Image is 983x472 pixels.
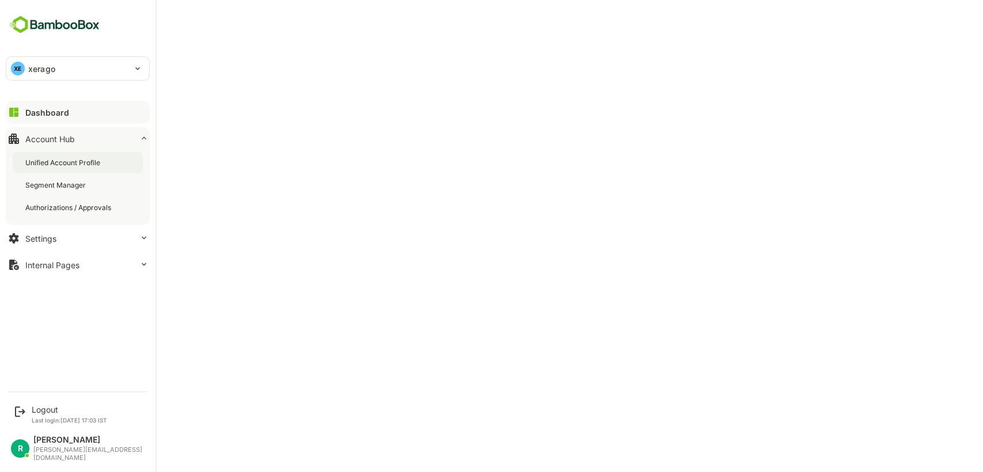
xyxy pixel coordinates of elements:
div: Unified Account Profile [25,158,103,168]
button: Account Hub [6,127,150,150]
div: [PERSON_NAME][EMAIL_ADDRESS][DOMAIN_NAME] [33,446,144,462]
p: xerago [28,63,55,75]
button: Internal Pages [6,253,150,276]
div: [PERSON_NAME] [33,435,144,445]
img: BambooboxFullLogoMark.5f36c76dfaba33ec1ec1367b70bb1252.svg [6,14,103,36]
div: Authorizations / Approvals [25,203,113,212]
div: Dashboard [25,108,69,117]
div: XExerago [6,57,149,80]
div: Logout [32,405,107,414]
div: Segment Manager [25,180,88,190]
div: Internal Pages [25,260,79,270]
div: XE [11,62,25,75]
button: Settings [6,227,150,250]
p: Last login: [DATE] 17:03 IST [32,417,107,424]
div: Settings [25,234,56,243]
div: R [11,439,29,458]
button: Dashboard [6,101,150,124]
div: Account Hub [25,134,75,144]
